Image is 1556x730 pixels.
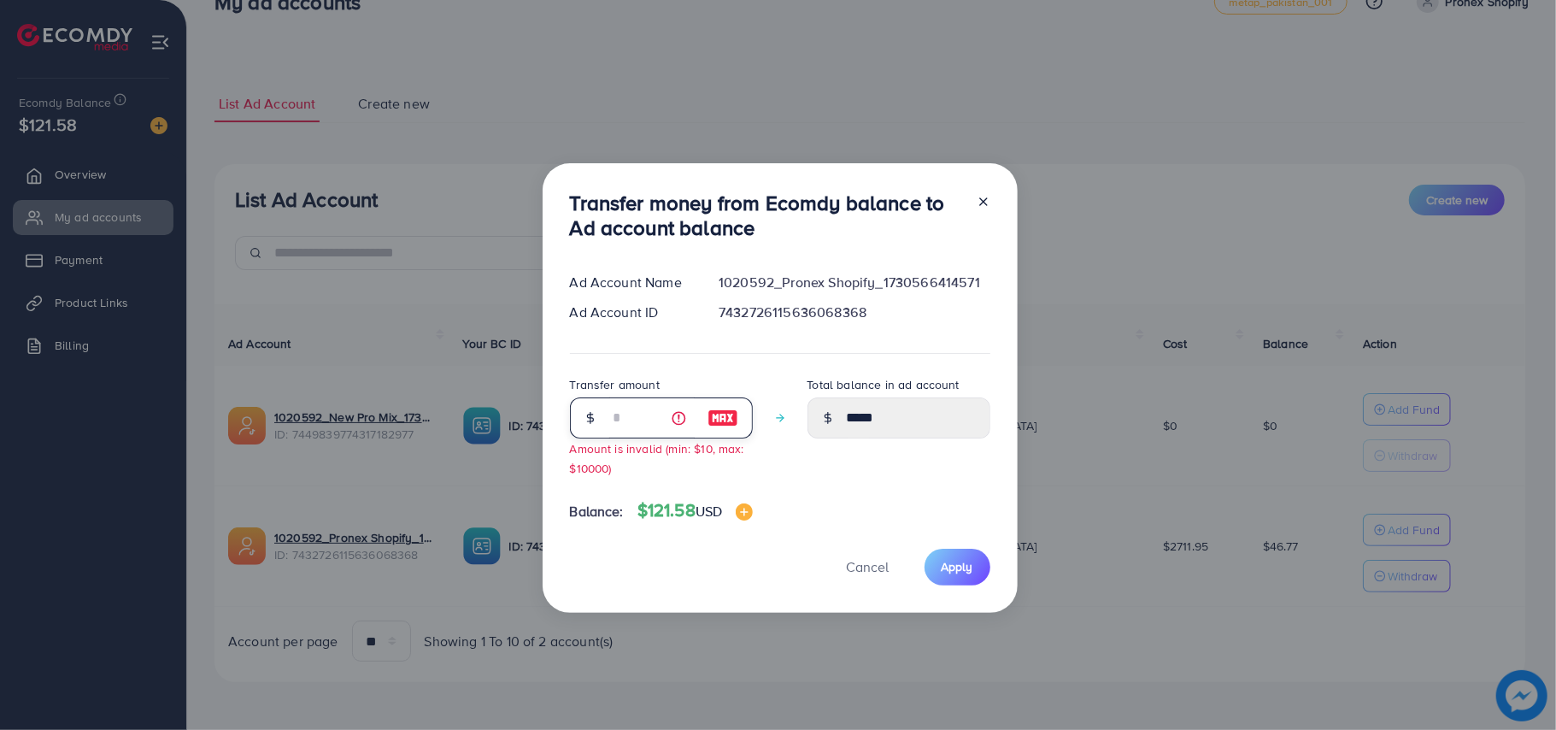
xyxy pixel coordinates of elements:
[570,502,624,521] span: Balance:
[807,376,960,393] label: Total balance in ad account
[570,376,660,393] label: Transfer amount
[736,503,753,521] img: image
[556,303,706,322] div: Ad Account ID
[925,549,990,586] button: Apply
[570,191,963,240] h3: Transfer money from Ecomdy balance to Ad account balance
[825,549,911,586] button: Cancel
[942,558,973,575] span: Apply
[570,440,744,476] small: Amount is invalid (min: $10, max: $10000)
[556,273,706,292] div: Ad Account Name
[708,408,738,428] img: image
[637,500,754,521] h4: $121.58
[847,557,890,576] span: Cancel
[696,502,722,521] span: USD
[705,273,1003,292] div: 1020592_Pronex Shopify_1730566414571
[705,303,1003,322] div: 7432726115636068368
